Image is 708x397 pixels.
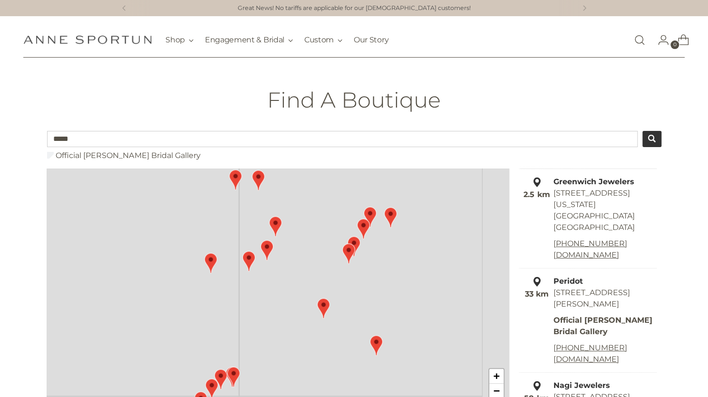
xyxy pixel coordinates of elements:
[489,369,504,384] a: Zoom in
[229,169,242,190] img: Von Bargen's Burlington
[553,315,657,337] div: Official [PERSON_NAME] Bridal Gallery
[267,88,441,112] h1: Find A Boutique
[363,207,376,227] img: Abacus - Freeport
[225,367,238,387] img: Kasson Jewelers
[317,298,330,318] img: Quadrum Gallery
[525,289,549,298] span: 33 km
[520,276,657,287] div: Peridot
[252,170,264,190] img: Von Bargen's Stowe
[347,236,360,257] img: Abacus - Kennebunkport
[238,4,471,13] a: Great News! No tariffs are applicable for our [DEMOGRAPHIC_DATA] customers!
[354,30,388,50] a: Our Story
[642,131,661,147] button: Search
[304,30,342,50] button: Custom
[260,240,273,260] img: Von Bargen's Springfield
[650,30,669,50] a: Go to the account page
[553,188,657,199] div: [STREET_ADDRESS]
[165,30,194,50] button: Shop
[553,222,657,233] div: [GEOGRAPHIC_DATA]
[553,355,619,364] a: peridotfinejewelry.com (This link will open in a new tab)
[342,243,355,264] img: Abacus - Ogunquit
[205,30,293,50] button: Engagement & Bridal
[204,253,217,273] img: Silverado Saratoga
[23,35,152,44] a: Anne Sportun Fine Jewellery
[242,251,255,271] img: Von Bargen's Stratton
[630,30,649,50] a: Open search modal
[553,199,657,222] div: [US_STATE][GEOGRAPHIC_DATA]
[269,216,281,237] img: Von Bargen's Hanover
[553,343,627,352] a: [PHONE_NUMBER]
[670,40,679,49] span: 0
[47,152,54,159] input: Official [PERSON_NAME] Bridal Gallery
[670,30,689,50] a: Open cart modal
[384,207,397,228] img: Abacus - Boothbay
[520,287,657,310] div: [STREET_ADDRESS][PERSON_NAME]
[357,218,369,239] img: Abacus - Portland
[520,380,657,391] div: Nagi Jewelers
[524,190,550,199] span: 2.5 km
[47,150,200,161] label: Official [PERSON_NAME] Bridal Gallery
[227,367,240,387] img: Henry C Reid & Son Jewelers
[47,131,638,147] input: Type a postcode or address...
[553,250,619,259] a: greenwichstjewelers.com (This link will open in a new tab)
[214,369,227,389] img: Nagi Jewelers
[553,239,627,248] a: [PHONE_NUMBER]
[369,335,382,356] img: The Artful Hand Gallery
[520,176,657,188] div: Greenwich Jewelers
